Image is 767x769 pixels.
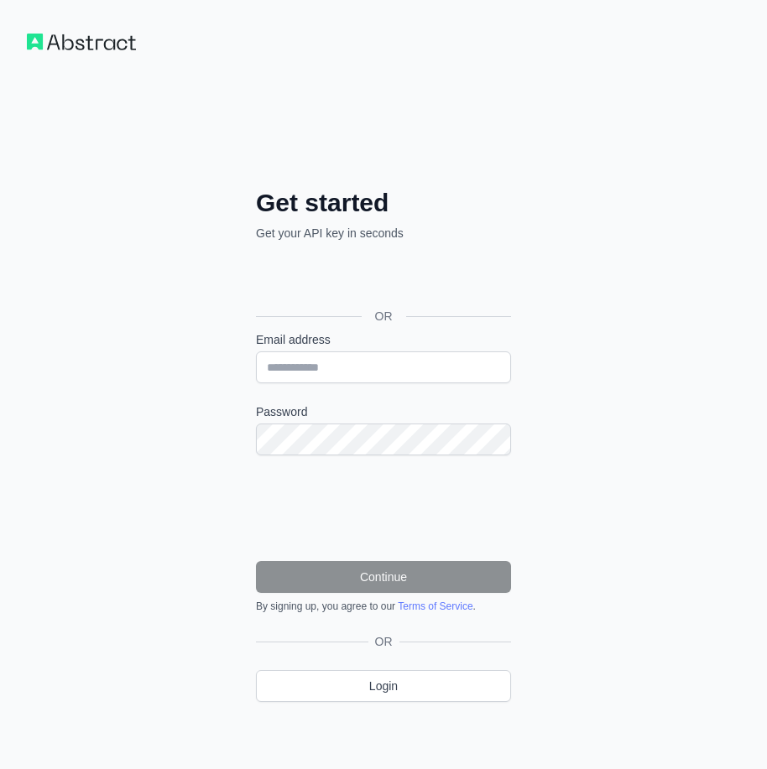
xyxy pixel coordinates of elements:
img: Workflow [27,34,136,50]
button: Continue [256,561,511,593]
p: Get your API key in seconds [256,225,511,242]
span: OR [362,308,406,325]
span: OR [368,633,399,650]
h2: Get started [256,188,511,218]
iframe: reCAPTCHA [256,475,511,541]
div: By signing up, you agree to our . [256,600,511,613]
label: Password [256,403,511,420]
label: Email address [256,331,511,348]
iframe: Sign in with Google Button [248,260,516,297]
a: Terms of Service [398,600,472,612]
a: Login [256,670,511,702]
